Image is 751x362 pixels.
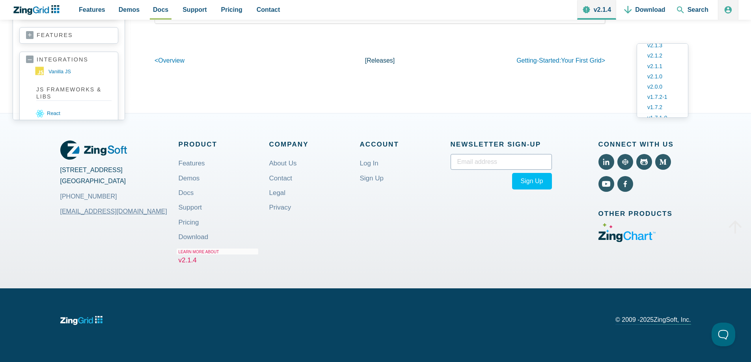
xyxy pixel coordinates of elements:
[26,56,112,63] a: integrations
[179,242,260,269] a: Learn More About v2.1.4
[179,184,194,202] a: Docs
[367,57,393,64] span: Releases
[598,208,691,219] span: Other Products
[79,4,105,15] span: Features
[643,40,682,50] a: v2.1.3
[598,176,614,192] a: View YouTube (External)
[598,154,614,170] a: View LinkedIn (External)
[26,32,112,39] a: features
[643,82,682,92] a: v2.0.0
[643,102,682,112] a: v1.7.2
[179,198,202,217] a: Support
[643,71,682,82] a: v2.1.0
[655,154,671,170] a: View Medium (External)
[269,169,293,187] a: Contact
[617,176,633,192] a: View Facebook (External)
[221,4,242,15] span: Pricing
[636,154,652,170] a: View Github (External)
[643,92,682,102] a: v1.7.2-1
[179,228,209,246] a: Download
[257,4,280,15] span: Contact
[512,173,552,189] button: Sign Up
[119,4,140,15] span: Demos
[305,55,455,66] p: [ ]
[179,213,199,232] a: Pricing
[177,249,258,254] small: Learn More About
[179,139,269,150] span: Product
[360,169,384,187] a: Sign Up
[643,50,682,61] a: v2.1.2
[153,4,168,15] span: Docs
[643,61,682,71] a: v2.1.1
[13,5,63,15] a: ZingChart Logo. Click to return to the homepage
[561,57,602,64] span: your first grid
[179,256,197,264] span: v2.1.4
[269,154,297,173] a: About Us
[615,317,691,325] p: © 2009 - ZingSoft, Inc.
[360,154,378,173] a: Log In
[183,4,207,15] span: Support
[269,184,286,202] a: Legal
[179,154,205,173] a: Features
[35,65,112,78] a: vanilla JS
[155,57,184,64] a: <Overview
[712,323,735,346] iframe: Toggle Customer Support
[158,57,184,64] span: Overview
[360,139,451,150] span: Account
[60,191,117,202] a: [PHONE_NUMBER]
[451,154,552,170] input: Email address
[60,314,102,327] a: ZingGrid logo
[36,86,112,100] strong: Js Frameworks & Libs
[179,169,200,187] a: Demos
[617,154,633,170] a: View Code Pen (External)
[60,202,167,221] a: [EMAIL_ADDRESS][DOMAIN_NAME]
[516,57,605,64] a: getting-started:your first grid>
[269,139,360,150] span: Company
[35,106,112,121] a: react
[643,113,682,123] a: v1.7.1-0
[269,198,291,217] a: Privacy
[598,139,691,150] span: Connect With Us
[451,139,552,150] span: Newsletter Sign‑up
[640,316,654,323] span: 2025
[598,237,656,243] a: Visit ZingChart (External)
[60,139,127,162] a: ZingGrid Logo
[60,165,179,202] address: [STREET_ADDRESS] [GEOGRAPHIC_DATA]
